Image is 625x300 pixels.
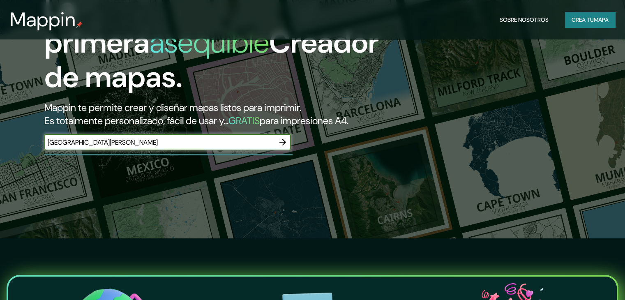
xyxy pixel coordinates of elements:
[44,23,379,96] font: Creador de mapas.
[150,23,269,62] font: asequible
[572,16,594,23] font: Crea tu
[76,21,83,28] img: pin de mapeo
[260,114,348,127] font: para impresiones A4.
[10,7,76,32] font: Mappin
[44,101,301,114] font: Mappin te permite crear y diseñar mapas listos para imprimir.
[500,16,549,23] font: Sobre nosotros
[44,114,228,127] font: Es totalmente personalizado, fácil de usar y...
[44,138,274,147] input: Elige tu lugar favorito
[496,12,552,28] button: Sobre nosotros
[228,114,260,127] font: GRATIS
[565,12,615,28] button: Crea tumapa
[594,16,609,23] font: mapa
